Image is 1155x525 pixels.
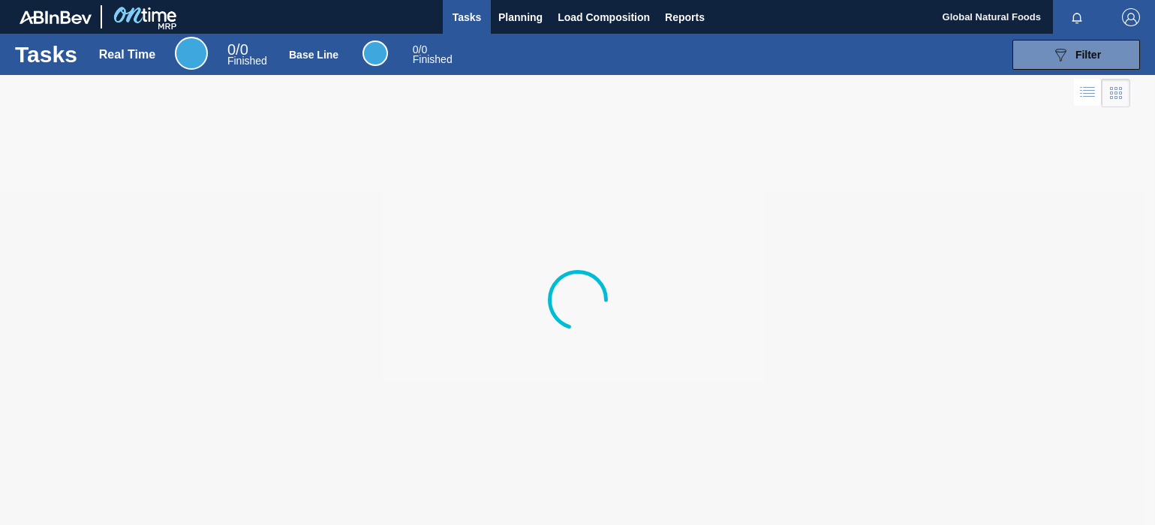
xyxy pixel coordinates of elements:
[450,8,483,26] span: Tasks
[558,8,650,26] span: Load Composition
[498,8,543,26] span: Planning
[227,43,267,66] div: Real Time
[175,37,208,70] div: Real Time
[413,43,419,55] span: 0
[665,8,705,26] span: Reports
[227,41,236,58] span: 0
[413,53,453,65] span: Finished
[1122,8,1140,26] img: Logout
[15,46,77,63] h1: Tasks
[227,41,248,58] span: / 0
[99,48,155,61] div: Real Time
[1075,49,1101,61] span: Filter
[289,49,338,61] div: Base Line
[227,55,267,67] span: Finished
[413,45,453,64] div: Base Line
[362,40,388,66] div: Base Line
[20,10,92,24] img: TNhmsLtSVTkK8tSr43FrP2fwEKptu5GPRR3wAAAABJRU5ErkJggg==
[1053,7,1101,28] button: Notifications
[1012,40,1140,70] button: Filter
[413,43,427,55] span: / 0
